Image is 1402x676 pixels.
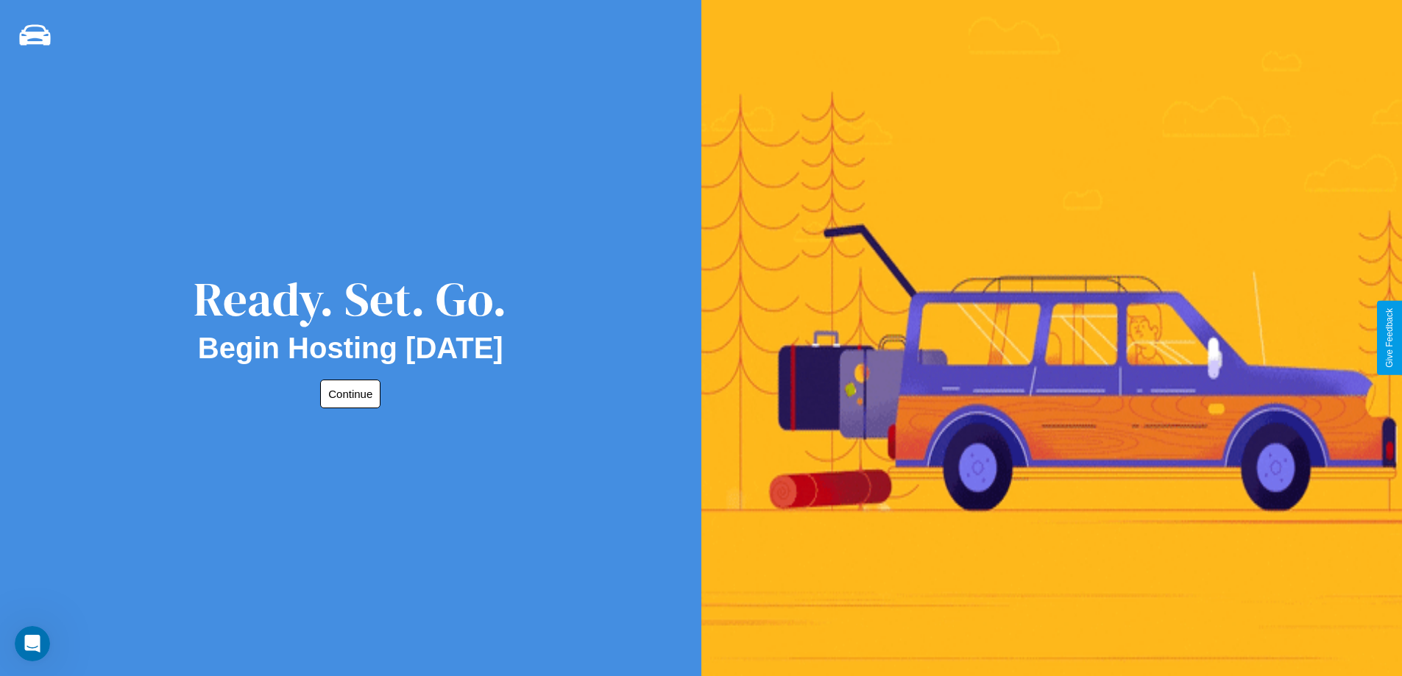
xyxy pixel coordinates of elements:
h2: Begin Hosting [DATE] [198,332,503,365]
div: Ready. Set. Go. [194,266,507,332]
iframe: Intercom live chat [15,626,50,661]
button: Continue [320,380,380,408]
div: Give Feedback [1384,308,1395,368]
